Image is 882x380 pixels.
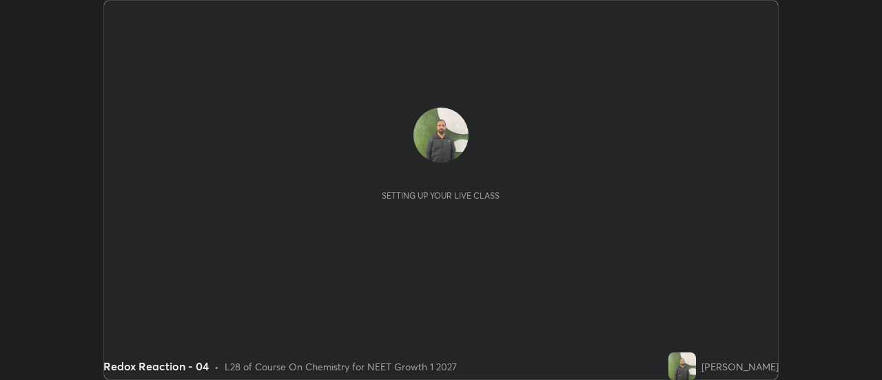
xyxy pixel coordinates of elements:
div: Redox Reaction - 04 [103,358,209,374]
div: Setting up your live class [382,190,500,201]
img: ac796851681f4a6fa234867955662471.jpg [668,352,696,380]
div: L28 of Course On Chemistry for NEET Growth 1 2027 [225,359,457,374]
img: ac796851681f4a6fa234867955662471.jpg [413,108,469,163]
div: • [214,359,219,374]
div: [PERSON_NAME] [701,359,779,374]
